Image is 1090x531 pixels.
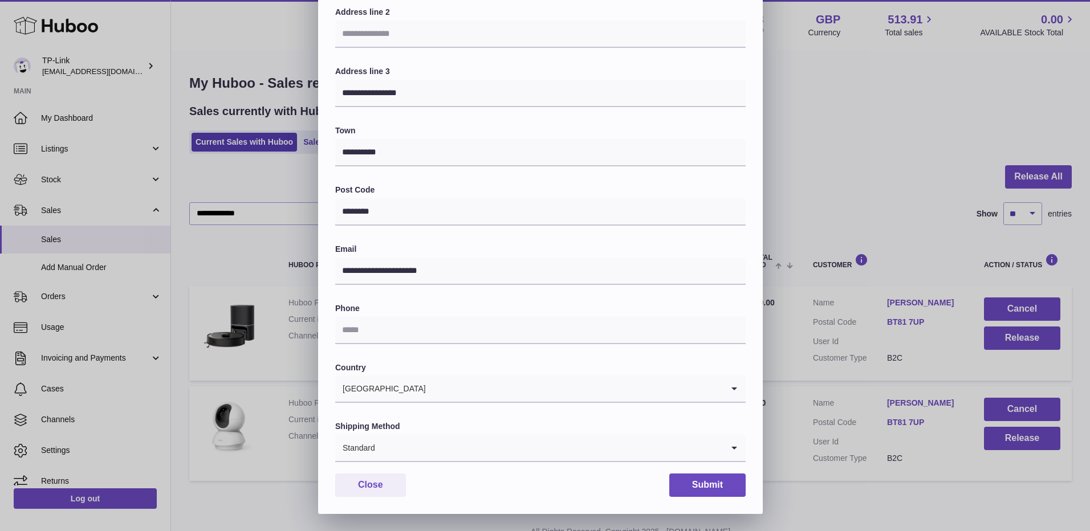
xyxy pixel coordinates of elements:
label: Shipping Method [335,421,746,432]
label: Phone [335,303,746,314]
div: Search for option [335,435,746,462]
label: Country [335,362,746,373]
input: Search for option [426,375,723,402]
label: Town [335,125,746,136]
label: Post Code [335,185,746,195]
input: Search for option [376,435,723,461]
button: Submit [669,473,746,497]
label: Address line 2 [335,7,746,18]
span: Standard [335,435,376,461]
label: Address line 3 [335,66,746,77]
label: Email [335,244,746,255]
button: Close [335,473,406,497]
span: [GEOGRAPHIC_DATA] [335,375,426,402]
div: Search for option [335,375,746,403]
